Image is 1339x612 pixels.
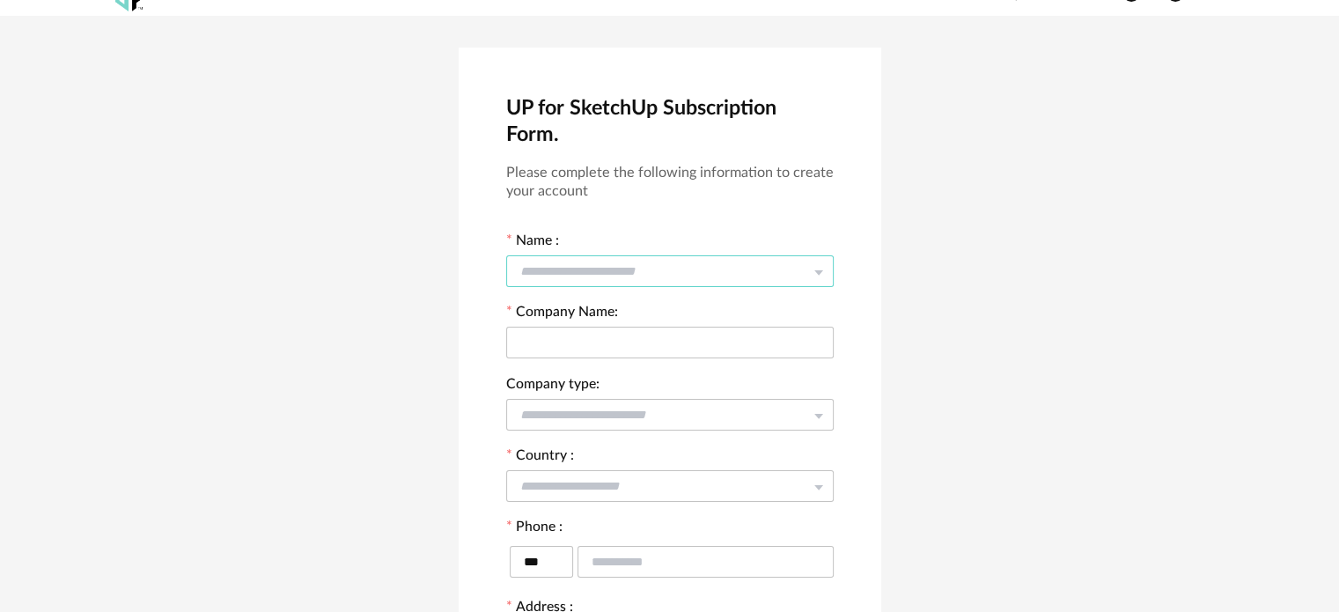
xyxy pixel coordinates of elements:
font: Country : [516,448,574,462]
font: Please complete the following information to create your account [506,166,834,198]
font: Phone : [516,520,563,534]
font: Company type: [506,377,600,391]
font: Name : [516,233,559,247]
font: Company Name: [516,305,618,319]
font: UP for SketchUp Subscription Form. [506,98,776,145]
